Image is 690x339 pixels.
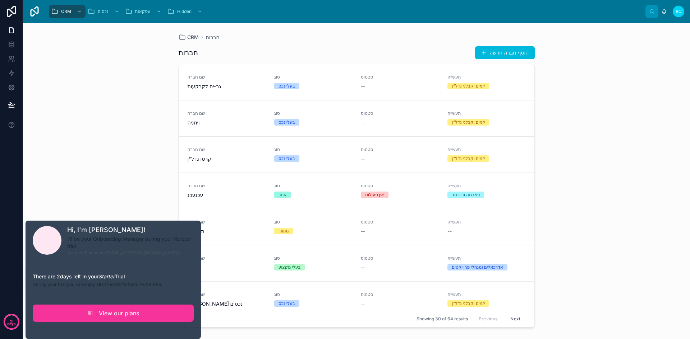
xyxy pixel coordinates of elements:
div: בעלי נכס [279,155,295,162]
span: [PERSON_NAME] נכסים [188,300,266,307]
span: שם חברה [188,292,266,297]
button: הוסף חברה חדשה [475,46,534,59]
h1: חברות [179,48,198,58]
span: סוג [274,74,352,80]
span: סוג [274,147,352,152]
div: בעלי נכס [279,83,295,89]
span: PjM1 [188,264,266,271]
em: Starter [98,273,115,279]
a: שם חברהעכגעכגסוגאחרסטטוסאין פעילותתעשייהפארמה וביו-מד [179,173,534,209]
p: I'll be your Onboarding Manager during your Noloco trial [67,235,194,250]
span: סטטוס [361,219,439,225]
span: סטטוס [361,74,439,80]
span: RC [676,9,682,14]
div: אדרכאלים ומנהלי פרוייקטים [452,264,503,270]
p: 2 [10,318,13,325]
span: סטטוס [361,147,439,152]
span: תעשייה [447,292,525,297]
span: -- [361,300,365,307]
span: -- [361,83,365,90]
span: Solution Engineer [67,250,103,255]
span: שם חברה [188,147,266,152]
span: תעשייה [447,110,525,116]
div: בעלי נכס [279,119,295,126]
a: שם חברהקרסו נדל"ןסוגבעלי נכססטטוס--תעשייהיזמים וקבלני נדל"ן [179,137,534,173]
div: בעלי מקצוע [279,264,301,270]
div: scrollable content [46,4,645,19]
span: שם חברה [188,255,266,261]
span: סוג [274,219,352,225]
span: ויתניה [188,119,266,126]
span: תעשייה [447,147,525,152]
p: During your trial you can enjoy all of the features for free. [33,282,194,287]
div: בעלי נכס [279,300,295,307]
span: CRM [61,9,71,14]
span: -- [447,228,452,235]
span: תעשייה [447,255,525,261]
span: -- [361,264,365,271]
span: -- [361,228,365,235]
a: שם חברהתיווך יוניסוגמתווךסטטוס--תעשייה-- [179,209,534,245]
a: שם חברהויתניהסוגבעלי נכססטטוס--תעשייהיזמים וקבלני נדל"ן [179,100,534,137]
h1: Hi, I'm [PERSON_NAME]! [67,225,194,235]
h3: There are 2 days left in your Trial [33,273,194,280]
a: נכסים [86,5,123,18]
div: פארמה וביו-מד [452,192,480,198]
span: נכסים [98,9,109,14]
a: שם חברהגב-ים לקרקעותסוגבעלי נכססטטוס--תעשייהיזמים וקבלני נדל"ן [179,64,534,100]
span: תעשייה [447,219,525,225]
div: אחר [279,192,287,198]
span: שם חברה [188,110,266,116]
a: CRM [179,34,199,41]
button: Next [505,313,525,324]
a: View our plans [33,305,194,322]
span: סוג [274,255,352,261]
span: שם חברה [188,74,266,80]
p: days [7,321,16,327]
span: סוג [274,292,352,297]
a: עסקאות [123,5,165,18]
div: יזמים וקבלני נדל"ן [452,83,485,89]
span: קרסו נדל"ן [188,155,266,163]
div: יזמים וקבלני נדל"ן [452,119,485,126]
span: Showing 30 of 64 results [417,316,468,322]
div: מתווך [279,228,289,234]
span: -- [361,119,365,126]
div: יזמים וקבלני נדל"ן [452,155,485,162]
span: תיווך יוני [188,228,266,235]
a: חברות [206,34,220,41]
a: CRM [49,5,86,18]
div: אין פעילות [365,192,384,198]
span: סטטוס [361,255,439,261]
span: סטטוס [361,292,439,297]
span: Hidden [177,9,192,14]
span: View our plans [99,309,139,317]
a: שם חברה[PERSON_NAME] נכסיםסוגבעלי נכססטטוס--תעשייהיזמים וקבלני נדל"ן [179,282,534,318]
span: עסקאות [135,9,151,14]
span: CRM [187,34,199,41]
a: שם חברהPjM1סוגבעלי מקצועסטטוס--תעשייהאדרכאלים ומנהלי פרוייקטים [179,245,534,282]
span: סטטוס [361,110,439,116]
em: Starter [114,282,128,287]
div: יזמים וקבלני נדל"ן [452,300,485,307]
span: תעשייה [447,183,525,189]
span: -- [361,155,365,163]
span: סטטוס [361,183,439,189]
span: תעשייה [447,74,525,80]
span: שם חברה [188,183,266,189]
span: גב-ים לקרקעות [188,83,266,90]
span: עכגעכג [188,192,266,199]
span: • [EMAIL_ADDRESS][DOMAIN_NAME] • [103,250,181,255]
span: סוג [274,183,352,189]
img: App logo [29,6,40,17]
span: סוג [274,110,352,116]
span: שם חברה [188,219,266,225]
a: Hidden [165,5,206,18]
